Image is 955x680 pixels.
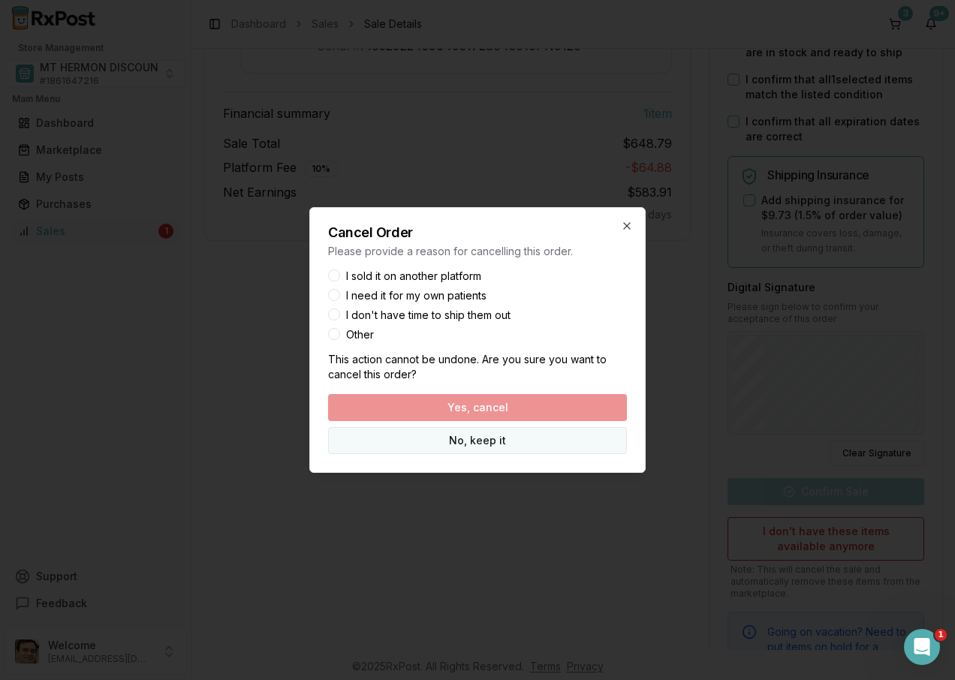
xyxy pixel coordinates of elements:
[904,629,940,665] iframe: Intercom live chat
[346,290,487,301] label: I need it for my own patients
[328,244,627,259] p: Please provide a reason for cancelling this order.
[346,329,374,340] label: Other
[328,427,627,454] button: No, keep it
[328,352,627,382] p: This action cannot be undone. Are you sure you want to cancel this order?
[328,226,627,239] h2: Cancel Order
[935,629,947,641] span: 1
[346,310,511,320] label: I don't have time to ship them out
[346,271,481,281] label: I sold it on another platform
